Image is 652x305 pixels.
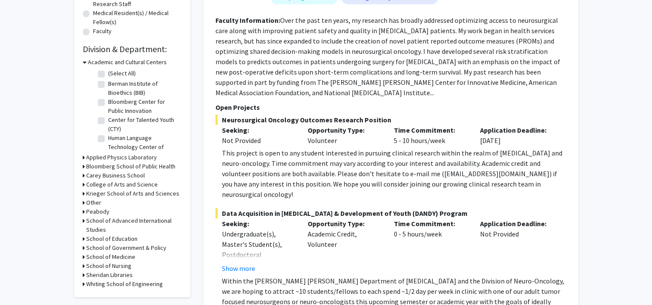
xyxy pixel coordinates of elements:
fg-read-more: Over the past ten years, my research has broadly addressed optimizing access to neurosurgical car... [215,16,560,97]
div: 0 - 5 hours/week [387,218,474,274]
h3: Applied Physics Laboratory [86,153,157,162]
p: Seeking: [222,125,295,135]
div: Not Provided [222,135,295,146]
iframe: Chat [6,266,37,299]
h3: School of Nursing [86,261,131,271]
label: Medical Resident(s) / Medical Fellow(s) [93,9,182,27]
label: Faculty [93,27,112,36]
b: Faculty Information: [215,16,280,25]
p: Application Deadline: [480,125,553,135]
h3: College of Arts and Science [86,180,158,189]
h3: Bloomberg School of Public Health [86,162,175,171]
h2: Division & Department: [83,44,182,54]
h3: Sheridan Libraries [86,271,133,280]
label: (Select All) [108,69,136,78]
h3: Academic and Cultural Centers [88,58,167,67]
h3: School of Education [86,234,137,243]
label: Human Language Technology Center of Excellence (HLTCOE) [108,134,180,161]
p: Opportunity Type: [308,125,381,135]
div: [DATE] [474,125,560,146]
h3: School of Government & Policy [86,243,166,252]
span: Neurosurgical Oncology Outcomes Research Position [215,115,566,125]
h3: Krieger School of Arts and Sciences [86,189,179,198]
h3: School of Medicine [86,252,135,261]
div: 5 - 10 hours/week [387,125,474,146]
h3: Peabody [86,207,109,216]
span: Data Acquisition in [MEDICAL_DATA] & Development of Youth (DANDY) Program [215,208,566,218]
label: Bloomberg Center for Public Innovation [108,97,180,115]
p: Seeking: [222,218,295,229]
label: Center for Talented Youth (CTY) [108,115,180,134]
div: This project is open to any student interested in pursuing clinical research within the realm of ... [222,148,566,199]
h3: School of Advanced International Studies [86,216,182,234]
p: Time Commitment: [394,218,467,229]
p: Opportunity Type: [308,218,381,229]
div: Undergraduate(s), Master's Student(s), Postdoctoral Researcher(s) / Research Staff, Medical Resid... [222,229,295,301]
label: Berman Institute of Bioethics (BIB) [108,79,180,97]
h3: Carey Business School [86,171,145,180]
div: Not Provided [474,218,560,274]
h3: Other [86,198,101,207]
p: Open Projects [215,102,566,112]
p: Time Commitment: [394,125,467,135]
div: Academic Credit, Volunteer [301,218,387,274]
p: Application Deadline: [480,218,553,229]
button: Show more [222,263,255,274]
div: Volunteer [301,125,387,146]
h3: Whiting School of Engineering [86,280,163,289]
